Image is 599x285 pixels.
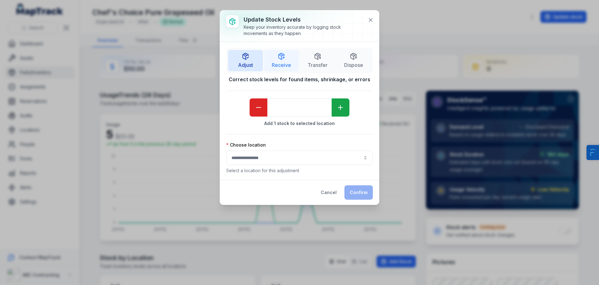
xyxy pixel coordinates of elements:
button: Receive [264,50,299,71]
input: undefined-form-item-label [267,98,332,117]
h3: Update stock levels [244,15,363,24]
button: Cancel [315,185,342,200]
button: Dispose [336,50,371,71]
button: Adjust [228,50,263,71]
span: Adjust [238,61,253,69]
label: Choose location [226,142,266,148]
strong: Add 1 stock to selected location [226,120,373,127]
div: Keep your inventory accurate by logging stock movements as they happen. [244,24,363,37]
span: Dispose [344,61,363,69]
p: Select a location for this adjustment [226,167,373,174]
strong: Correct stock levels for found items, shrinkage, or errors [226,76,373,83]
span: Transfer [308,61,328,69]
button: Transfer [300,50,335,71]
span: Receive [272,61,291,69]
